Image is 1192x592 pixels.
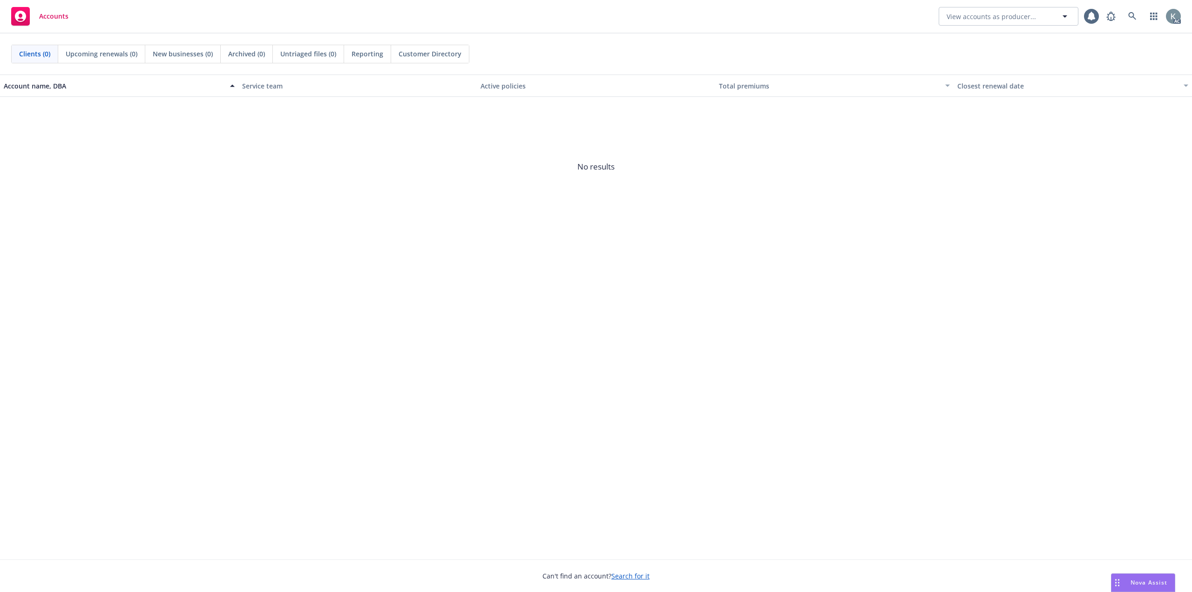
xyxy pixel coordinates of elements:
[153,49,213,59] span: New businesses (0)
[19,49,50,59] span: Clients (0)
[242,81,473,91] div: Service team
[352,49,383,59] span: Reporting
[947,12,1036,21] span: View accounts as producer...
[1131,578,1167,586] span: Nova Assist
[66,49,137,59] span: Upcoming renewals (0)
[954,75,1192,97] button: Closest renewal date
[39,13,68,20] span: Accounts
[399,49,461,59] span: Customer Directory
[1102,7,1120,26] a: Report a Bug
[7,3,72,29] a: Accounts
[1145,7,1163,26] a: Switch app
[481,81,711,91] div: Active policies
[1111,574,1123,592] div: Drag to move
[611,572,650,580] a: Search for it
[280,49,336,59] span: Untriaged files (0)
[228,49,265,59] span: Archived (0)
[238,75,477,97] button: Service team
[719,81,940,91] div: Total premiums
[939,7,1078,26] button: View accounts as producer...
[4,81,224,91] div: Account name, DBA
[1123,7,1142,26] a: Search
[1166,9,1181,24] img: photo
[542,571,650,581] span: Can't find an account?
[715,75,954,97] button: Total premiums
[1111,573,1175,592] button: Nova Assist
[957,81,1178,91] div: Closest renewal date
[477,75,715,97] button: Active policies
